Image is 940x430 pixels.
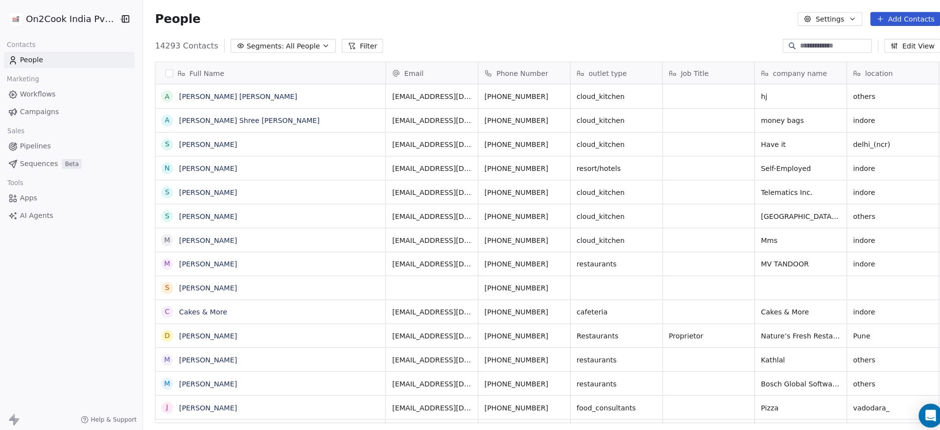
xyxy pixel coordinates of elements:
span: Bosch Global Software Technologies [752,372,830,382]
a: Pipelines [8,136,136,152]
span: [PHONE_NUMBER] [480,137,558,147]
span: [EMAIL_ADDRESS][DOMAIN_NAME] [389,372,468,382]
a: Workflows [8,85,136,101]
span: [EMAIL_ADDRESS][DOMAIN_NAME] [389,325,468,335]
span: Mms [752,231,830,241]
a: Cakes & More [180,303,227,311]
a: [PERSON_NAME] [PERSON_NAME] [180,91,296,98]
span: Beta [65,156,84,166]
span: [PHONE_NUMBER] [480,396,558,406]
div: outlet type [564,61,655,82]
div: A [166,113,171,123]
span: [EMAIL_ADDRESS][DOMAIN_NAME] [389,349,468,358]
a: [PERSON_NAME] Shree [PERSON_NAME] [180,115,318,122]
span: money bags [752,114,830,123]
img: on2cook%20logo-04%20copy.jpg [14,13,25,24]
div: grid [157,83,383,416]
span: AI Agents [23,207,56,217]
span: restaurants [570,255,649,264]
span: [PHONE_NUMBER] [480,255,558,264]
a: SequencesBeta [8,153,136,169]
span: indore [842,184,920,194]
span: Telematics Inc. [752,184,830,194]
span: others [842,208,920,217]
span: [EMAIL_ADDRESS][DOMAIN_NAME] [389,255,468,264]
span: hj [752,90,830,99]
div: Phone Number [474,61,564,82]
div: C [166,301,171,311]
span: Full Name [190,67,224,77]
div: company name [746,61,836,82]
span: cloud_kitchen [570,114,649,123]
span: others [842,372,920,382]
span: Self-Employed [752,161,830,170]
span: [EMAIL_ADDRESS][DOMAIN_NAME] [389,114,468,123]
a: Campaigns [8,102,136,118]
span: [EMAIL_ADDRESS][DOMAIN_NAME] [389,231,468,241]
div: D [166,325,171,335]
div: S [166,184,171,194]
div: N [166,160,171,170]
span: [PHONE_NUMBER] [480,349,558,358]
a: Help & Support [83,408,138,416]
span: Nature’s Fresh Restaurant and Café [752,325,830,335]
span: indore [842,231,920,241]
span: Proprietor [661,325,739,335]
span: Campaigns [23,105,62,115]
span: Have it [752,137,830,147]
div: S [166,207,171,217]
span: Pune [842,325,920,335]
span: indore [842,255,920,264]
a: Apps [8,187,136,203]
span: [EMAIL_ADDRESS][DOMAIN_NAME] [389,137,468,147]
div: Job Title [655,61,745,82]
span: [GEOGRAPHIC_DATA], [GEOGRAPHIC_DATA] [752,208,830,217]
span: [EMAIL_ADDRESS][DOMAIN_NAME] [389,208,468,217]
button: Filter [340,38,380,52]
span: [PHONE_NUMBER] [480,325,558,335]
span: restaurants [570,372,649,382]
span: food_consultants [570,396,649,406]
span: resort/hotels [570,161,649,170]
span: Cakes & More [752,302,830,311]
span: MV TANDOOR [752,255,830,264]
span: People [156,11,201,26]
span: [EMAIL_ADDRESS][DOMAIN_NAME] [389,161,468,170]
span: Sales [7,121,32,136]
span: Marketing [6,71,47,85]
div: location [836,61,926,82]
span: Sequences [23,156,61,166]
a: People [8,51,136,67]
span: Restaurants [570,325,649,335]
a: [PERSON_NAME] [180,279,237,287]
a: [PERSON_NAME] [180,162,237,169]
div: Full Name [157,61,383,82]
span: others [842,349,920,358]
span: indore [842,302,920,311]
span: 14293 Contacts [156,39,218,51]
span: Help & Support [93,408,138,416]
a: [PERSON_NAME] [180,209,237,216]
span: vadodara_ [842,396,920,406]
div: Email [383,61,473,82]
span: location [854,67,881,77]
span: Segments: [246,40,283,50]
a: [PERSON_NAME] [180,350,237,358]
button: Edit View [873,38,928,52]
span: delhi_(ncr) [842,137,920,147]
a: AI Agents [8,204,136,220]
a: [PERSON_NAME] [180,397,237,405]
span: Tools [7,172,31,187]
div: a [166,90,171,100]
span: cloud_kitchen [570,137,649,147]
span: company name [763,67,817,77]
span: [EMAIL_ADDRESS][DOMAIN_NAME] [389,302,468,311]
span: [PHONE_NUMBER] [480,372,558,382]
span: [PHONE_NUMBER] [480,231,558,241]
a: [PERSON_NAME] [180,185,237,193]
span: cloud_kitchen [570,231,649,241]
span: cloud_kitchen [570,90,649,99]
span: cafeteria [570,302,649,311]
span: Email [401,67,420,77]
button: On2Cook India Pvt. Ltd. [12,10,114,27]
